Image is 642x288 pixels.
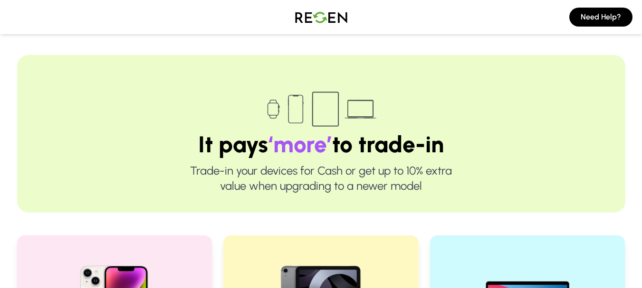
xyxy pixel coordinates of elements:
[262,85,381,133] img: Trade-in devices
[48,133,595,156] h1: It pays to trade-in
[569,8,632,27] button: Need Help?
[288,4,355,30] img: Logo
[268,130,332,158] span: ‘more’
[48,163,595,194] p: Trade-in your devices for Cash or get up to 10% extra value when upgrading to a newer model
